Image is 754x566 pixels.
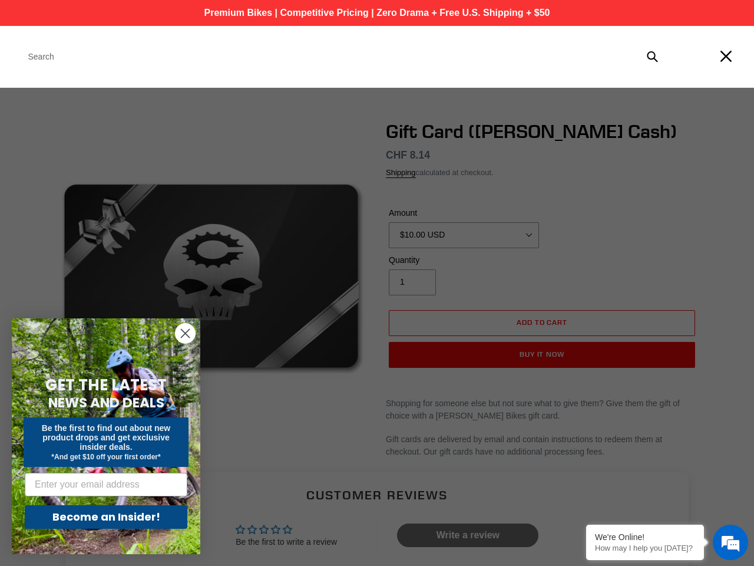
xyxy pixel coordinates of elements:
span: Be the first to find out about new product drops and get exclusive insider deals. [42,423,171,452]
span: GET THE LATEST [45,374,167,396]
p: How may I help you today? [595,544,695,552]
div: We're Online! [595,532,695,542]
span: NEWS AND DEALS [48,393,164,412]
button: Close dialog [175,323,196,344]
span: *And get $10 off your first order* [51,453,160,461]
input: Search [17,44,666,70]
button: Become an Insider! [25,505,187,529]
input: Enter your email address [25,473,187,496]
